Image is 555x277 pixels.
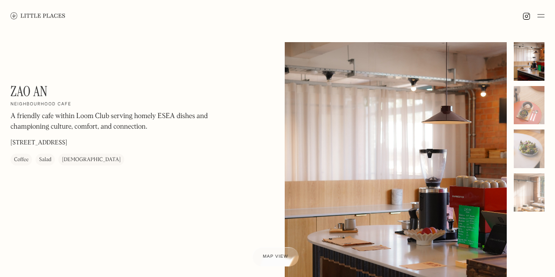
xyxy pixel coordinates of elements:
[252,247,299,266] a: Map view
[11,112,247,133] p: A friendly cafe within Loom Club serving homely ESEA dishes and championing culture, comfort, and...
[11,139,67,148] p: [STREET_ADDRESS]
[11,102,72,108] h2: Neighbourhood cafe
[39,156,51,165] div: Salad
[62,156,121,165] div: [DEMOGRAPHIC_DATA]
[11,83,48,100] h1: Zao An
[263,254,288,259] span: Map view
[14,156,29,165] div: Coffee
